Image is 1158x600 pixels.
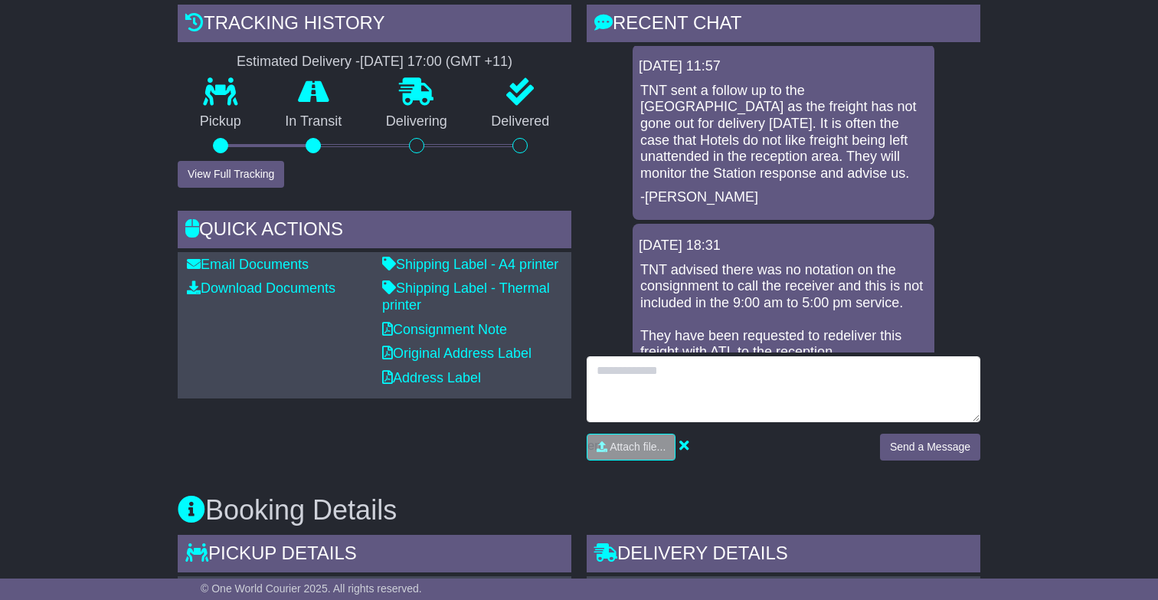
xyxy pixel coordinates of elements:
[178,5,571,46] div: Tracking history
[639,58,928,75] div: [DATE] 11:57
[382,322,507,337] a: Consignment Note
[201,582,422,595] span: © One World Courier 2025. All rights reserved.
[640,262,927,395] p: TNT advised there was no notation on the consignment to call the receiver and this is not include...
[639,238,928,254] div: [DATE] 18:31
[178,54,571,70] div: Estimated Delivery -
[364,113,469,130] p: Delivering
[178,535,571,576] div: Pickup Details
[382,257,558,272] a: Shipping Label - A4 printer
[178,495,980,526] h3: Booking Details
[469,113,572,130] p: Delivered
[640,83,927,182] p: TNT sent a follow up to the [GEOGRAPHIC_DATA] as the freight has not gone out for delivery [DATE]...
[382,280,550,313] a: Shipping Label - Thermal printer
[382,346,532,361] a: Original Address Label
[880,434,980,461] button: Send a Message
[382,370,481,385] a: Address Label
[360,54,512,70] div: [DATE] 17:00 (GMT +11)
[263,113,365,130] p: In Transit
[587,5,980,46] div: RECENT CHAT
[187,280,335,296] a: Download Documents
[178,211,571,252] div: Quick Actions
[178,113,263,130] p: Pickup
[587,535,980,576] div: Delivery Details
[640,189,927,206] p: -[PERSON_NAME]
[187,257,309,272] a: Email Documents
[178,161,284,188] button: View Full Tracking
